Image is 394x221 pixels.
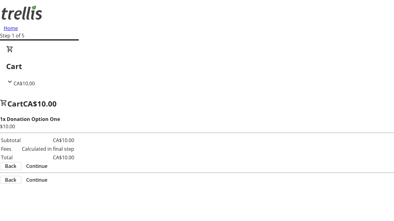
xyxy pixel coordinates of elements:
td: Fees [1,145,21,153]
td: CA$10.00 [22,136,74,144]
button: Continue [21,162,52,170]
span: Cart [7,99,23,109]
span: Back [5,162,16,170]
td: Total [1,153,21,161]
span: Continue [26,162,47,170]
td: CA$10.00 [22,153,74,161]
h2: Cart [6,61,388,72]
td: Calculated in final step [22,145,74,153]
button: Continue [21,176,52,184]
span: Back [5,176,16,184]
span: Continue [26,176,47,184]
div: CartCA$10.00 [6,45,388,87]
td: Subtotal [1,136,21,144]
span: CA$10.00 [23,99,57,109]
span: CA$10.00 [14,80,35,87]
